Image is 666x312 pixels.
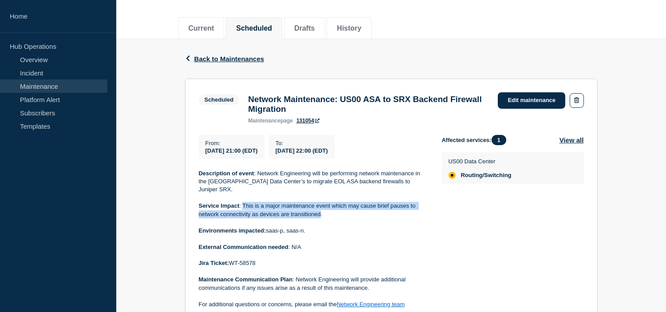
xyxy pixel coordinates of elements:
[199,227,266,234] strong: Environments impacted:
[199,276,428,292] p: : Network Engineering will provide additional communications if any issues arise as a result of t...
[199,202,428,218] p: : This is a major maintenance event which may cause brief pauses to network connectivity as devic...
[189,24,214,32] button: Current
[185,55,264,63] button: Back to Maintenances
[199,202,240,209] strong: Service Impact
[205,140,258,146] p: From :
[199,244,288,250] strong: External Communication needed
[248,118,280,124] span: maintenance
[199,260,229,266] strong: Jira Ticket:
[248,118,293,124] p: page
[199,227,428,235] p: saas-p, saas-n.
[337,24,361,32] button: History
[205,147,258,154] span: [DATE] 21:00 (EDT)
[294,24,315,32] button: Drafts
[199,276,293,283] strong: Maintenance Communication Plan
[296,118,319,124] a: 131054
[194,55,264,63] span: Back to Maintenances
[276,140,328,146] p: To :
[449,172,456,179] div: affected
[199,95,240,105] span: Scheduled
[199,170,428,194] p: : Network Engineering will be performing network maintenance in the [GEOGRAPHIC_DATA] Data Center...
[461,172,512,179] span: Routing/Switching
[498,92,565,109] a: Edit maintenance
[276,147,328,154] span: [DATE] 22:00 (EDT)
[442,135,511,145] span: Affected services:
[199,300,428,308] p: For additional questions or concerns, please email the
[236,24,272,32] button: Scheduled
[199,259,428,267] p: WT-58578
[199,243,428,251] p: : N/A
[492,135,506,145] span: 1
[337,301,405,308] a: Network Engineering team
[248,95,489,114] h3: Network Maintenance: US00 ASA to SRX Backend Firewall Migration
[449,158,512,165] p: US00 Data Center
[560,135,584,145] button: View all
[199,170,254,177] strong: Description of event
